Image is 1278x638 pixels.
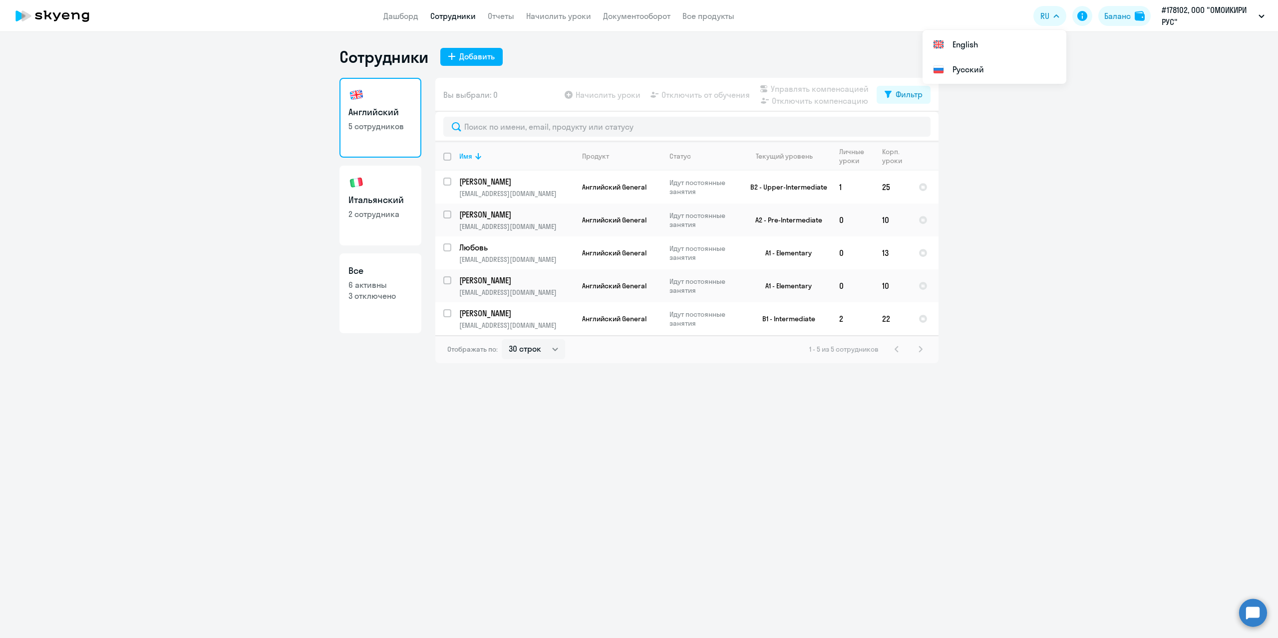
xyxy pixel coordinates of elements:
[831,269,874,302] td: 0
[348,209,412,219] p: 2 сотрудника
[339,78,421,158] a: Английский5 сотрудников
[582,215,646,224] span: Английский General
[348,175,364,191] img: italian
[839,147,874,165] div: Личные уроки
[582,183,646,192] span: Английский General
[669,152,738,161] div: Статус
[603,11,670,21] a: Документооборот
[738,204,831,236] td: A2 - Pre-Intermediate
[459,275,574,286] a: [PERSON_NAME]
[440,48,503,66] button: Добавить
[882,147,904,165] div: Корп. уроки
[459,209,574,220] a: [PERSON_NAME]
[1098,6,1151,26] button: Балансbalance
[877,86,931,104] button: Фильтр
[882,147,910,165] div: Корп. уроки
[809,345,879,354] span: 1 - 5 из 5 сотрудников
[874,171,911,204] td: 25
[1162,4,1255,28] p: #178102, ООО "ОМОИКИРИ РУС"
[738,236,831,269] td: A1 - Elementary
[339,166,421,245] a: Итальянский2 сотрудника
[339,47,428,67] h1: Сотрудники
[831,171,874,204] td: 1
[459,176,572,187] p: [PERSON_NAME]
[582,248,646,257] span: Английский General
[443,89,498,101] span: Вы выбрали: 0
[348,87,364,103] img: english
[459,50,495,62] div: Добавить
[1104,10,1131,22] div: Баланс
[746,152,831,161] div: Текущий уровень
[459,152,574,161] div: Имя
[896,88,923,100] div: Фильтр
[526,11,591,21] a: Начислить уроки
[348,106,412,119] h3: Английский
[582,281,646,290] span: Английский General
[1033,6,1066,26] button: RU
[582,152,609,161] div: Продукт
[459,176,574,187] a: [PERSON_NAME]
[669,152,691,161] div: Статус
[348,121,412,132] p: 5 сотрудников
[459,222,574,231] p: [EMAIL_ADDRESS][DOMAIN_NAME]
[738,269,831,302] td: A1 - Elementary
[669,178,738,196] p: Идут постоянные занятия
[348,279,412,290] p: 6 активны
[459,242,574,253] a: Любовь
[1040,10,1049,22] span: RU
[874,302,911,335] td: 22
[443,117,931,137] input: Поиск по имени, email, продукту или статусу
[348,290,412,301] p: 3 отключено
[348,194,412,207] h3: Итальянский
[738,171,831,204] td: B2 - Upper-Intermediate
[839,147,867,165] div: Личные уроки
[459,321,574,330] p: [EMAIL_ADDRESS][DOMAIN_NAME]
[874,269,911,302] td: 10
[447,345,498,354] span: Отображать по:
[669,310,738,328] p: Идут постоянные занятия
[669,277,738,295] p: Идут постоянные занятия
[459,152,472,161] div: Имя
[459,242,572,253] p: Любовь
[348,264,412,277] h3: Все
[383,11,418,21] a: Дашборд
[459,288,574,297] p: [EMAIL_ADDRESS][DOMAIN_NAME]
[459,308,574,319] a: [PERSON_NAME]
[874,236,911,269] td: 13
[459,209,572,220] p: [PERSON_NAME]
[582,314,646,323] span: Английский General
[756,152,813,161] div: Текущий уровень
[923,30,1066,84] ul: RU
[459,189,574,198] p: [EMAIL_ADDRESS][DOMAIN_NAME]
[831,302,874,335] td: 2
[682,11,734,21] a: Все продукты
[831,236,874,269] td: 0
[1135,11,1145,21] img: balance
[1157,4,1270,28] button: #178102, ООО "ОМОИКИРИ РУС"
[831,204,874,236] td: 0
[874,204,911,236] td: 10
[430,11,476,21] a: Сотрудники
[933,38,945,50] img: English
[669,244,738,262] p: Идут постоянные занятия
[459,255,574,264] p: [EMAIL_ADDRESS][DOMAIN_NAME]
[459,275,572,286] p: [PERSON_NAME]
[582,152,661,161] div: Продукт
[488,11,514,21] a: Отчеты
[933,63,945,75] img: Русский
[669,211,738,229] p: Идут постоянные занятия
[339,253,421,333] a: Все6 активны3 отключено
[459,308,572,319] p: [PERSON_NAME]
[738,302,831,335] td: B1 - Intermediate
